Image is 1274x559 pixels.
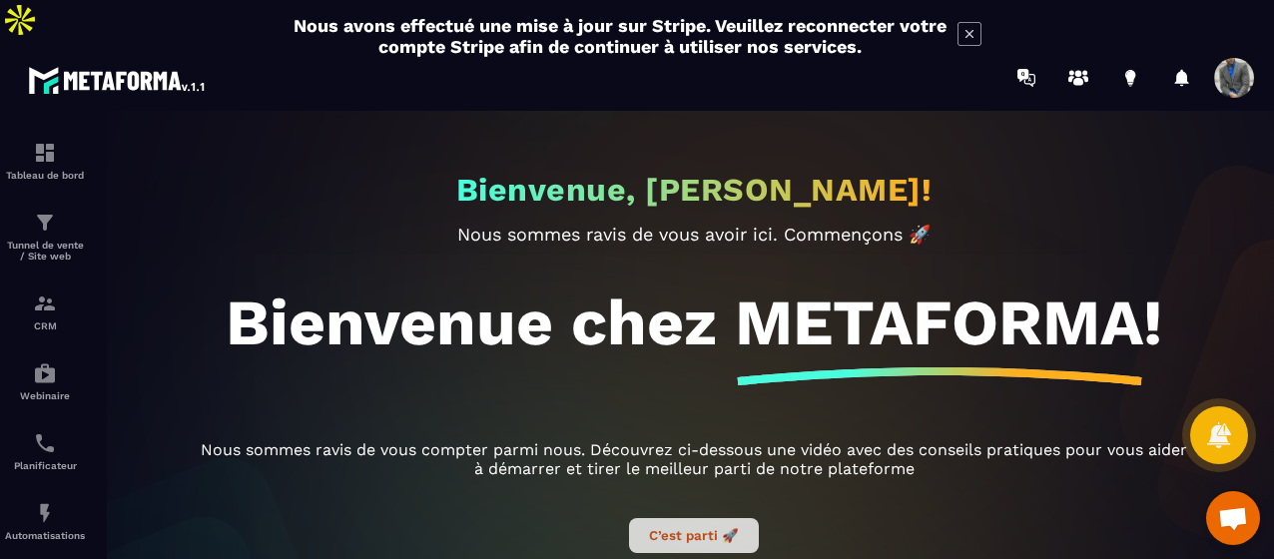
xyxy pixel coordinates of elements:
p: Nous sommes ravis de vous avoir ici. Commençons 🚀 [195,224,1193,245]
img: formation [33,291,57,315]
button: C’est parti 🚀 [629,518,759,553]
img: automations [33,501,57,525]
a: Ouvrir le chat [1206,491,1260,545]
p: Planificateur [5,460,85,471]
img: formation [33,211,57,235]
a: automationsautomationsWebinaire [5,346,85,416]
img: scheduler [33,431,57,455]
h2: Nous avons effectué une mise à jour sur Stripe. Veuillez reconnecter votre compte Stripe afin de ... [293,15,948,57]
h2: Bienvenue, [PERSON_NAME]! [456,171,933,209]
p: Automatisations [5,530,85,541]
p: Nous sommes ravis de vous compter parmi nous. Découvrez ci-dessous une vidéo avec des conseils pr... [195,440,1193,478]
a: automationsautomationsAutomatisations [5,486,85,556]
img: logo [28,62,208,98]
p: Tunnel de vente / Site web [5,240,85,262]
p: CRM [5,320,85,331]
a: formationformationTunnel de vente / Site web [5,196,85,277]
p: Webinaire [5,390,85,401]
a: formationformationCRM [5,277,85,346]
img: formation [33,141,57,165]
h1: Bienvenue chez METAFORMA! [226,284,1162,360]
a: C’est parti 🚀 [629,525,759,544]
img: automations [33,361,57,385]
a: formationformationTableau de bord [5,126,85,196]
a: schedulerschedulerPlanificateur [5,416,85,486]
p: Tableau de bord [5,170,85,181]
